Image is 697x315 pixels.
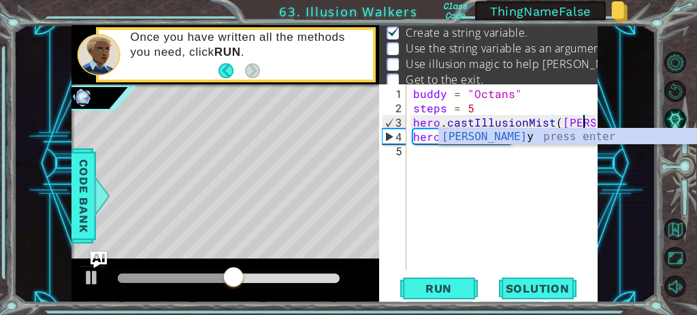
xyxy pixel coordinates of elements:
[664,276,686,297] button: Mute
[383,115,406,129] div: 3
[383,129,406,144] div: 4
[611,1,628,22] img: Copy class code
[382,101,406,115] div: 2
[664,52,686,73] button: Level Options
[406,25,528,40] p: Create a string variable.
[664,218,686,240] button: Back to Map
[406,56,634,71] p: Use illusion magic to help [PERSON_NAME].
[73,154,95,237] span: Code Bank
[387,25,400,36] img: Check mark for checkbox
[666,215,697,244] a: Back to Map
[382,86,406,101] div: 1
[492,282,583,295] span: Solution
[91,252,107,268] button: Ask AI
[664,108,686,130] button: AI Hint
[412,282,466,295] span: Run
[492,278,583,299] button: Solution
[71,86,93,107] img: Image for 6102e7f128067a00236f7c63
[406,41,606,56] p: Use the string variable as an argument.
[664,80,686,102] button: Restart Level
[245,63,260,78] button: Next
[398,278,480,299] button: Shift+Enter: Run current code.
[131,30,364,60] p: Once you have written all the methods you need, click .
[382,144,406,158] div: 5
[664,247,686,269] button: Maximize Browser
[78,265,106,293] button: Ctrl + P: Play
[441,1,470,20] label: Class Code
[406,72,483,87] p: Get to the exit.
[218,63,245,78] button: Back
[214,46,241,59] strong: RUN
